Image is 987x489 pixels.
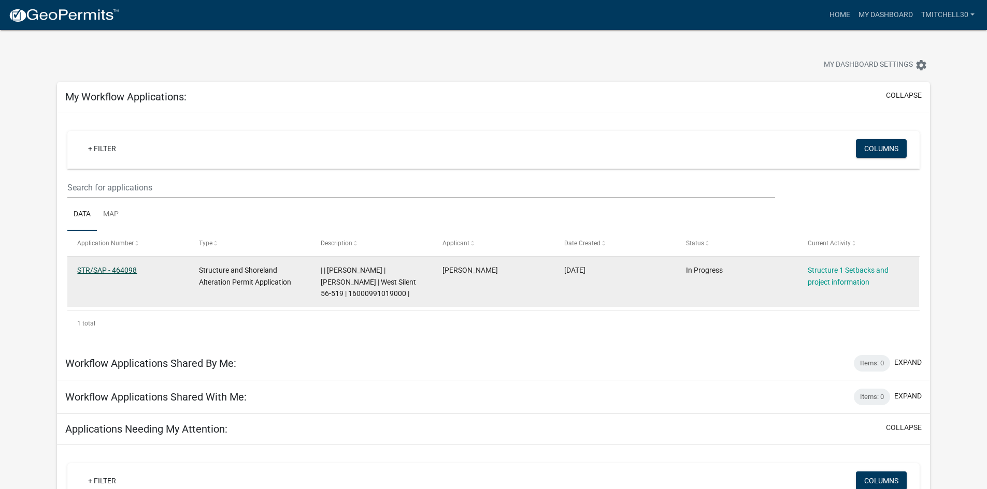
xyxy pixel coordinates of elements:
[77,240,134,247] span: Application Number
[808,266,889,286] a: Structure 1 Setbacks and project information
[917,5,979,25] a: tmitchell30
[564,240,600,247] span: Date Created
[915,59,927,71] i: settings
[67,198,97,231] a: Data
[686,266,723,274] span: In Progress
[808,240,851,247] span: Current Activity
[433,231,554,256] datatable-header-cell: Applicant
[67,231,189,256] datatable-header-cell: Application Number
[886,422,922,433] button: collapse
[442,266,498,274] span: Tyler Mitchell
[442,240,469,247] span: Applicant
[65,391,247,403] h5: Workflow Applications Shared With Me:
[65,423,227,435] h5: Applications Needing My Attention:
[894,357,922,368] button: expand
[854,389,890,405] div: Items: 0
[854,5,917,25] a: My Dashboard
[797,231,919,256] datatable-header-cell: Current Activity
[856,139,907,158] button: Columns
[311,231,433,256] datatable-header-cell: Description
[199,266,291,286] span: Structure and Shoreland Alteration Permit Application
[824,59,913,71] span: My Dashboard Settings
[886,90,922,101] button: collapse
[816,55,936,75] button: My Dashboard Settingssettings
[65,91,187,103] h5: My Workflow Applications:
[686,240,704,247] span: Status
[67,177,775,198] input: Search for applications
[894,391,922,402] button: expand
[676,231,797,256] datatable-header-cell: Status
[80,139,124,158] a: + Filter
[67,310,920,336] div: 1 total
[189,231,311,256] datatable-header-cell: Type
[65,357,236,369] h5: Workflow Applications Shared By Me:
[57,112,930,347] div: collapse
[199,240,212,247] span: Type
[321,240,352,247] span: Description
[854,355,890,372] div: Items: 0
[97,198,125,231] a: Map
[77,266,137,274] a: STR/SAP - 464098
[554,231,676,256] datatable-header-cell: Date Created
[564,266,585,274] span: 08/14/2025
[321,266,416,298] span: | | TYLER C MITCHELL | ASHLEY K MITCHELL | West Silent 56-519 | 16000991019000 |
[825,5,854,25] a: Home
